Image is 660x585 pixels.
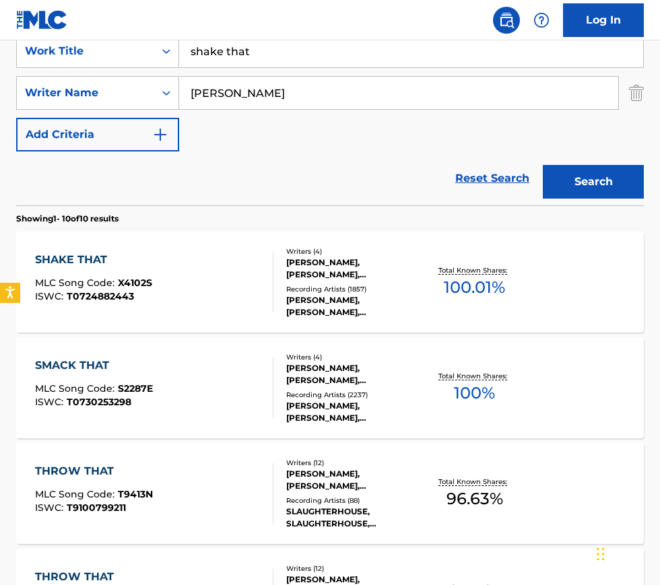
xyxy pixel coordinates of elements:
[35,290,67,302] span: ISWC :
[16,337,644,438] a: SMACK THATMLC Song Code:S2287EISWC:T0730253298Writers (4)[PERSON_NAME], [PERSON_NAME], [PERSON_NA...
[35,277,118,289] span: MLC Song Code :
[449,164,536,193] a: Reset Search
[438,371,510,381] p: Total Known Shares:
[286,506,422,530] div: SLAUGHTERHOUSE, SLAUGHTERHOUSE, [PERSON_NAME], [PERSON_NAME], [PERSON_NAME], [PERSON_NAME], [PERS...
[118,382,153,394] span: S2287E
[286,352,422,362] div: Writers ( 4 )
[35,252,152,268] div: SHAKE THAT
[118,277,152,289] span: X4102S
[286,400,422,424] div: [PERSON_NAME], [PERSON_NAME], [PERSON_NAME]|[PERSON_NAME], [PERSON_NAME], [PERSON_NAME], [PERSON_...
[597,534,605,574] div: Drag
[563,3,644,37] a: Log In
[67,290,134,302] span: T0724882443
[35,396,67,408] span: ISWC :
[25,43,146,59] div: Work Title
[286,256,422,281] div: [PERSON_NAME], [PERSON_NAME], [PERSON_NAME], [PERSON_NAME]
[35,488,118,500] span: MLC Song Code :
[67,502,126,514] span: T9100799211
[444,275,505,300] span: 100.01 %
[16,213,119,225] p: Showing 1 - 10 of 10 results
[543,165,644,199] button: Search
[528,7,555,34] div: Help
[454,381,495,405] span: 100 %
[286,284,422,294] div: Recording Artists ( 1857 )
[35,502,67,514] span: ISWC :
[16,443,644,544] a: THROW THATMLC Song Code:T9413NISWC:T9100799211Writers (12)[PERSON_NAME], [PERSON_NAME], [PERSON_N...
[498,12,515,28] img: search
[286,390,422,400] div: Recording Artists ( 2237 )
[286,563,422,574] div: Writers ( 12 )
[438,477,510,487] p: Total Known Shares:
[16,232,644,333] a: SHAKE THATMLC Song Code:X4102SISWC:T0724882443Writers (4)[PERSON_NAME], [PERSON_NAME], [PERSON_NA...
[286,246,422,256] div: Writers ( 4 )
[286,362,422,386] div: [PERSON_NAME], [PERSON_NAME], [PERSON_NAME], [PERSON_NAME]
[67,396,131,408] span: T0730253298
[16,118,179,151] button: Add Criteria
[16,34,644,205] form: Search Form
[286,458,422,468] div: Writers ( 12 )
[152,127,168,143] img: 9d2ae6d4665cec9f34b9.svg
[35,357,153,374] div: SMACK THAT
[35,463,153,479] div: THROW THAT
[118,488,153,500] span: T9413N
[16,10,68,30] img: MLC Logo
[286,468,422,492] div: [PERSON_NAME], [PERSON_NAME], [PERSON_NAME], [PERSON_NAME] [PERSON_NAME], [PERSON_NAME], [PERSON_...
[25,85,146,101] div: Writer Name
[493,7,520,34] a: Public Search
[286,495,422,506] div: Recording Artists ( 88 )
[438,265,510,275] p: Total Known Shares:
[447,487,503,511] span: 96.63 %
[593,520,660,585] iframe: Chat Widget
[533,12,550,28] img: help
[35,569,159,585] div: THROW THAT
[286,294,422,318] div: [PERSON_NAME], [PERSON_NAME], [PERSON_NAME]|[PERSON_NAME], [PERSON_NAME], [PERSON_NAME], [PERSON_...
[629,76,644,110] img: Delete Criterion
[35,382,118,394] span: MLC Song Code :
